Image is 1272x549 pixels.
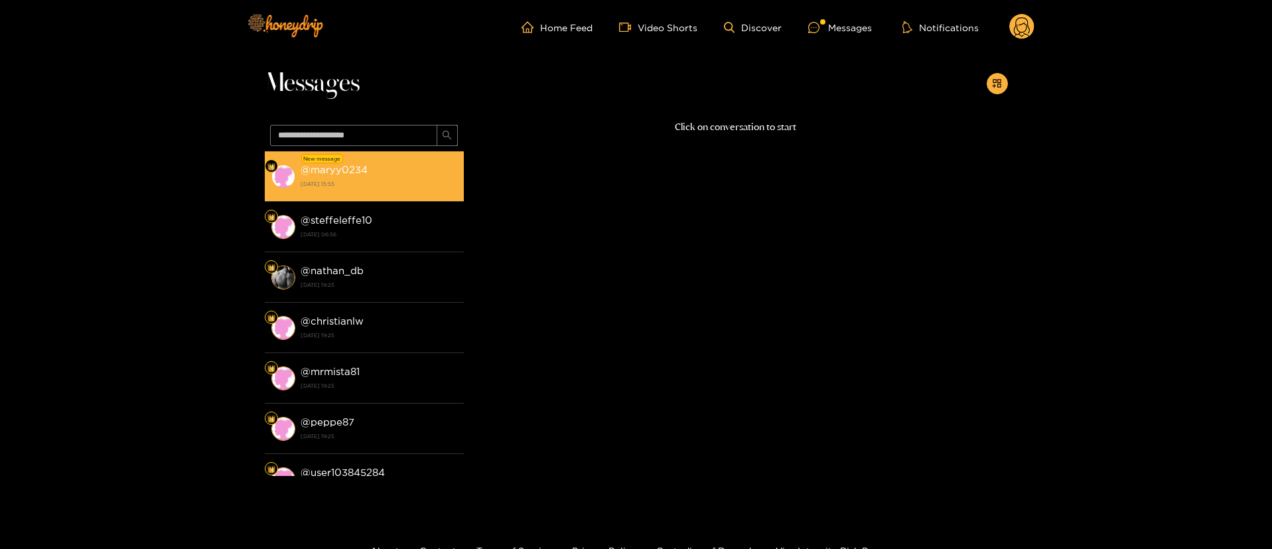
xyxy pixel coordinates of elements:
[522,21,593,33] a: Home Feed
[301,329,457,341] strong: [DATE] 19:25
[267,163,275,171] img: Fan Level
[267,465,275,473] img: Fan Level
[271,417,295,441] img: conversation
[271,467,295,491] img: conversation
[301,214,372,226] strong: @ steffeleffe10
[301,380,457,392] strong: [DATE] 19:25
[271,266,295,289] img: conversation
[301,279,457,291] strong: [DATE] 19:25
[301,430,457,442] strong: [DATE] 19:25
[619,21,638,33] span: video-camera
[301,154,343,163] div: New message
[301,366,360,377] strong: @ mrmista81
[301,467,385,478] strong: @ user103845284
[271,316,295,340] img: conversation
[437,125,458,146] button: search
[724,22,782,33] a: Discover
[992,78,1002,90] span: appstore-add
[267,314,275,322] img: Fan Level
[301,416,354,428] strong: @ peppe87
[987,73,1008,94] button: appstore-add
[271,215,295,239] img: conversation
[267,264,275,272] img: Fan Level
[271,165,295,189] img: conversation
[301,315,364,327] strong: @ christianlw
[267,415,275,423] img: Fan Level
[898,21,983,34] button: Notifications
[464,119,1008,135] p: Click on conversation to start
[301,228,457,240] strong: [DATE] 06:56
[301,265,364,276] strong: @ nathan_db
[267,364,275,372] img: Fan Level
[808,20,872,35] div: Messages
[522,21,540,33] span: home
[619,21,697,33] a: Video Shorts
[301,178,457,190] strong: [DATE] 15:55
[271,366,295,390] img: conversation
[301,164,368,175] strong: @ maryy0234
[267,213,275,221] img: Fan Level
[442,130,452,141] span: search
[265,68,360,100] span: Messages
